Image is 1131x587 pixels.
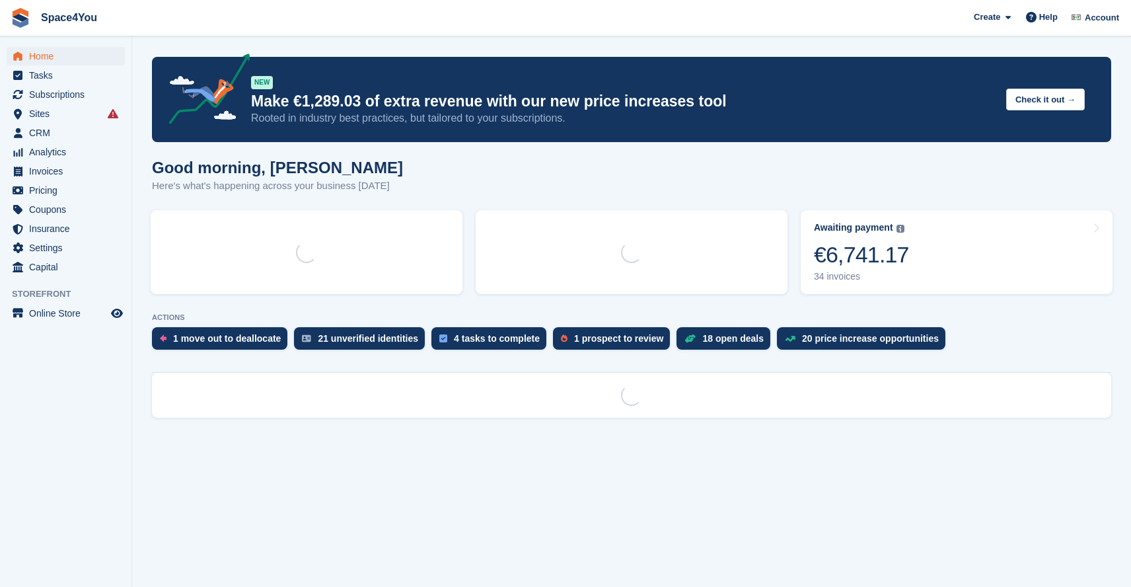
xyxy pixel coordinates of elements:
a: menu [7,143,125,161]
a: menu [7,104,125,123]
img: verify_identity-adf6edd0f0f0b5bbfe63781bf79b02c33cf7c696d77639b501bdc392416b5a36.svg [302,334,311,342]
a: menu [7,200,125,219]
span: Online Store [29,304,108,323]
div: 20 price increase opportunities [802,333,939,344]
span: Settings [29,239,108,257]
span: Account [1085,11,1119,24]
h1: Good morning, [PERSON_NAME] [152,159,403,176]
img: icon-info-grey-7440780725fd019a000dd9b08b2336e03edf1995a4989e88bcd33f0948082b44.svg [896,225,904,233]
img: Finn-Kristof Kausch [1070,11,1083,24]
p: ACTIONS [152,313,1111,322]
img: prospect-51fa495bee0391a8d652442698ab0144808aea92771e9ea1ae160a38d050c398.svg [561,334,567,342]
a: menu [7,85,125,104]
span: Coupons [29,200,108,219]
span: Pricing [29,181,108,200]
a: menu [7,124,125,142]
img: move_outs_to_deallocate_icon-f764333ba52eb49d3ac5e1228854f67142a1ed5810a6f6cc68b1a99e826820c5.svg [160,334,166,342]
span: Analytics [29,143,108,161]
a: menu [7,239,125,257]
span: Storefront [12,288,131,301]
a: Space4You [36,7,102,28]
div: NEW [251,76,273,89]
div: 4 tasks to complete [454,333,540,344]
button: Check it out → [1006,89,1085,110]
a: 4 tasks to complete [431,327,553,356]
div: 1 prospect to review [574,333,663,344]
img: deal-1b604bf984904fb50ccaf53a9ad4b4a5d6e5aea283cecdc64d6e3604feb123c2.svg [684,334,696,343]
span: CRM [29,124,108,142]
div: 34 invoices [814,271,909,282]
span: Subscriptions [29,85,108,104]
p: Rooted in industry best practices, but tailored to your subscriptions. [251,111,996,126]
i: Smart entry sync failures have occurred [108,108,118,119]
span: Tasks [29,66,108,85]
a: menu [7,47,125,65]
p: Here's what's happening across your business [DATE] [152,178,403,194]
span: Capital [29,258,108,276]
div: 21 unverified identities [318,333,418,344]
a: menu [7,258,125,276]
a: Preview store [109,305,125,321]
img: price-adjustments-announcement-icon-8257ccfd72463d97f412b2fc003d46551f7dbcb40ab6d574587a9cd5c0d94... [158,54,250,129]
p: Make €1,289.03 of extra revenue with our new price increases tool [251,92,996,111]
a: menu [7,181,125,200]
span: Sites [29,104,108,123]
a: Awaiting payment €6,741.17 34 invoices [801,210,1113,294]
a: menu [7,66,125,85]
span: Home [29,47,108,65]
a: 1 move out to deallocate [152,327,294,356]
img: price_increase_opportunities-93ffe204e8149a01c8c9dc8f82e8f89637d9d84a8eef4429ea346261dce0b2c0.svg [785,336,795,342]
a: 18 open deals [676,327,777,356]
div: 18 open deals [702,333,764,344]
span: Invoices [29,162,108,180]
span: Help [1039,11,1058,24]
img: task-75834270c22a3079a89374b754ae025e5fb1db73e45f91037f5363f120a921f8.svg [439,334,447,342]
img: stora-icon-8386f47178a22dfd0bd8f6a31ec36ba5ce8667c1dd55bd0f319d3a0aa187defe.svg [11,8,30,28]
a: menu [7,162,125,180]
a: 20 price increase opportunities [777,327,952,356]
span: Create [974,11,1000,24]
a: 1 prospect to review [553,327,676,356]
a: menu [7,219,125,238]
div: €6,741.17 [814,241,909,268]
span: Insurance [29,219,108,238]
a: 21 unverified identities [294,327,431,356]
div: 1 move out to deallocate [173,333,281,344]
div: Awaiting payment [814,222,893,233]
a: menu [7,304,125,323]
